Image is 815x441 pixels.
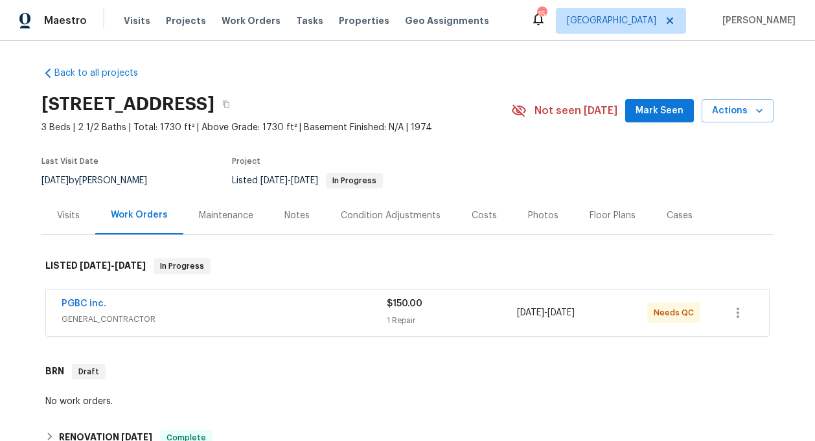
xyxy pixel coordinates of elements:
[214,93,238,116] button: Copy Address
[222,14,281,27] span: Work Orders
[44,14,87,27] span: Maestro
[528,209,558,222] div: Photos
[45,364,64,379] h6: BRN
[41,157,98,165] span: Last Visit Date
[387,299,422,308] span: $150.00
[199,209,253,222] div: Maintenance
[155,260,209,273] span: In Progress
[41,173,163,188] div: by [PERSON_NAME]
[712,103,763,119] span: Actions
[41,67,166,80] a: Back to all projects
[232,157,260,165] span: Project
[291,176,318,185] span: [DATE]
[567,14,656,27] span: [GEOGRAPHIC_DATA]
[327,177,382,185] span: In Progress
[667,209,693,222] div: Cases
[387,314,517,327] div: 1 Repair
[284,209,310,222] div: Notes
[80,261,146,270] span: -
[41,98,214,111] h2: [STREET_ADDRESS]
[517,306,575,319] span: -
[717,14,796,27] span: [PERSON_NAME]
[111,209,168,221] div: Work Orders
[62,313,387,326] span: GENERAL_CONTRACTOR
[654,306,699,319] span: Needs QC
[537,8,546,21] div: 15
[45,258,146,274] h6: LISTED
[45,395,770,408] div: No work orders.
[534,104,617,117] span: Not seen [DATE]
[260,176,318,185] span: -
[41,351,774,392] div: BRN Draft
[41,121,511,134] span: 3 Beds | 2 1/2 Baths | Total: 1730 ft² | Above Grade: 1730 ft² | Basement Finished: N/A | 1974
[115,261,146,270] span: [DATE]
[702,99,774,123] button: Actions
[41,245,774,287] div: LISTED [DATE]-[DATE]In Progress
[296,16,323,25] span: Tasks
[80,261,111,270] span: [DATE]
[73,365,104,378] span: Draft
[232,176,383,185] span: Listed
[341,209,441,222] div: Condition Adjustments
[517,308,544,317] span: [DATE]
[405,14,489,27] span: Geo Assignments
[547,308,575,317] span: [DATE]
[57,209,80,222] div: Visits
[625,99,694,123] button: Mark Seen
[260,176,288,185] span: [DATE]
[166,14,206,27] span: Projects
[472,209,497,222] div: Costs
[62,299,106,308] a: PGBC inc.
[339,14,389,27] span: Properties
[590,209,636,222] div: Floor Plans
[41,176,69,185] span: [DATE]
[124,14,150,27] span: Visits
[636,103,683,119] span: Mark Seen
